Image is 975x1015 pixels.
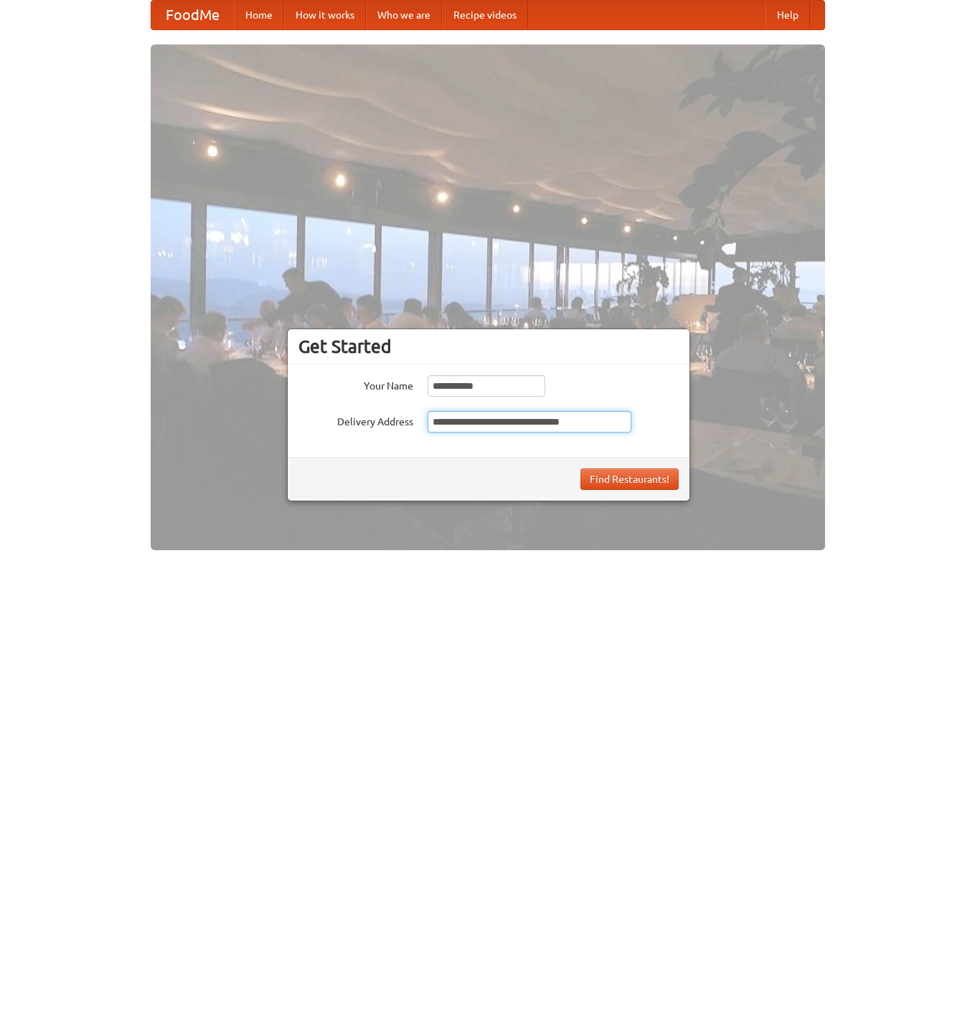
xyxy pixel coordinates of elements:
label: Delivery Address [298,411,413,429]
h3: Get Started [298,336,679,357]
a: Home [234,1,284,29]
a: How it works [284,1,366,29]
a: FoodMe [151,1,234,29]
a: Recipe videos [442,1,528,29]
button: Find Restaurants! [580,468,679,490]
label: Your Name [298,375,413,393]
a: Help [766,1,810,29]
a: Who we are [366,1,442,29]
